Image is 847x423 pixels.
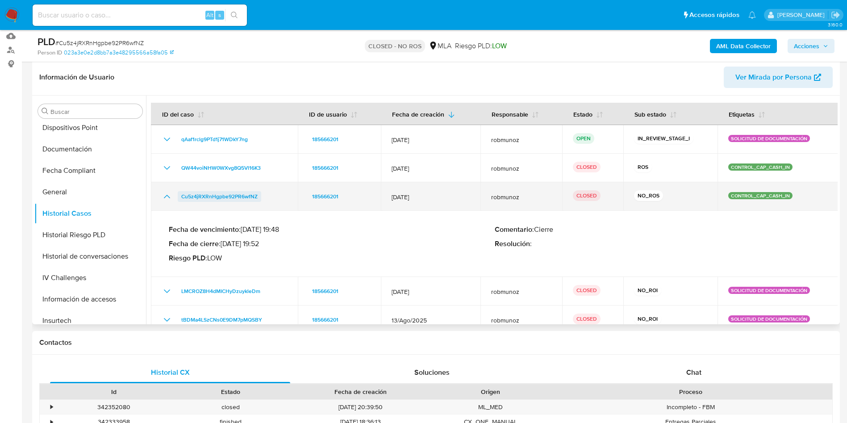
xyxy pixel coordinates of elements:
[828,21,843,28] span: 3.160.0
[55,38,144,47] span: # Cu5z4jRXRnHgpbe92PR6wfNZ
[38,34,55,49] b: PLD
[735,67,812,88] span: Ver Mirada por Persona
[710,39,777,53] button: AML Data Collector
[438,387,543,396] div: Origen
[289,400,432,415] div: [DATE] 20:39:50
[777,11,828,19] p: joaquin.santistebe@mercadolibre.com
[724,67,833,88] button: Ver Mirada por Persona
[365,40,425,52] p: CLOSED - NO ROS
[55,400,172,415] div: 342352080
[33,9,247,21] input: Buscar usuario o caso...
[172,400,289,415] div: closed
[42,108,49,115] button: Buscar
[34,203,146,224] button: Historial Casos
[34,289,146,310] button: Información de accesos
[34,246,146,267] button: Historial de conversaciones
[432,400,549,415] div: ML_MED
[549,400,832,415] div: Incompleto - FBM
[492,41,507,51] span: LOW
[225,9,243,21] button: search-icon
[34,181,146,203] button: General
[414,367,450,377] span: Soluciones
[34,117,146,138] button: Dispositivos Point
[296,387,426,396] div: Fecha de creación
[429,41,451,51] div: MLA
[151,367,190,377] span: Historial CX
[34,224,146,246] button: Historial Riesgo PLD
[555,387,826,396] div: Proceso
[50,108,139,116] input: Buscar
[39,73,114,82] h1: Información de Usuario
[34,160,146,181] button: Fecha Compliant
[455,41,507,51] span: Riesgo PLD:
[64,49,174,57] a: 023a3e0e2d8bb7a3e48295566a58fa05
[686,367,701,377] span: Chat
[716,39,771,53] b: AML Data Collector
[831,10,840,20] a: Salir
[788,39,834,53] button: Acciones
[38,49,62,57] b: Person ID
[34,138,146,160] button: Documentación
[62,387,166,396] div: Id
[50,403,53,411] div: •
[748,11,756,19] a: Notificaciones
[206,11,213,19] span: Alt
[39,338,833,347] h1: Contactos
[34,267,146,289] button: IV Challenges
[218,11,221,19] span: s
[34,310,146,331] button: Insurtech
[179,387,283,396] div: Estado
[794,39,819,53] span: Acciones
[689,10,739,20] span: Accesos rápidos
